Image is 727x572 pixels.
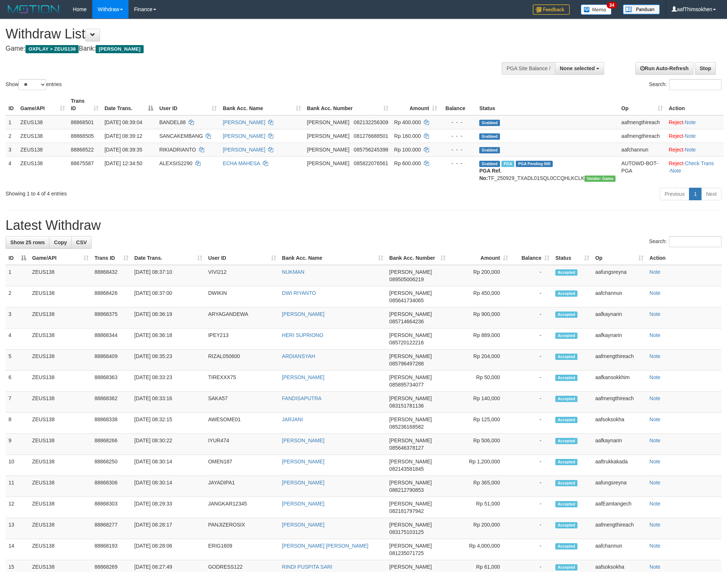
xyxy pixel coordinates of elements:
td: [DATE] 08:32:15 [131,413,205,434]
span: 88868501 [71,119,94,125]
a: Reject [669,119,683,125]
div: - - - [443,119,473,126]
td: 8 [6,413,29,434]
td: AUTOWD-BOT-PGA [618,156,666,185]
a: Note [649,290,661,296]
h1: Withdraw List [6,27,477,41]
td: - [511,392,552,413]
span: Accepted [555,459,577,465]
th: Trans ID: activate to sort column ascending [68,94,102,115]
a: Show 25 rows [6,236,49,249]
th: Bank Acc. Name: activate to sort column ascending [279,251,387,265]
a: Note [649,564,661,570]
span: [PERSON_NAME] [307,133,349,139]
a: Note [649,374,661,380]
label: Search: [649,236,721,247]
td: 88868375 [92,307,131,328]
span: Copy 085895734077 to clipboard [389,382,423,388]
h1: Latest Withdraw [6,218,721,233]
td: 14 [6,539,29,560]
th: Bank Acc. Number: activate to sort column ascending [304,94,391,115]
div: - - - [443,132,473,140]
td: Rp 450,000 [449,286,511,307]
label: Show entries [6,79,62,90]
td: aaftrukkakada [592,455,647,476]
a: Note [649,353,661,359]
span: Accepted [555,417,577,423]
span: Copy 083175103125 to clipboard [389,529,423,535]
a: RINDI PUSPITA SARI [282,564,333,570]
a: Run Auto-Refresh [635,62,693,75]
td: - [511,497,552,518]
span: [PERSON_NAME] [307,160,349,166]
span: Accepted [555,375,577,381]
a: Note [649,522,661,528]
span: Copy 085796497288 to clipboard [389,361,423,367]
a: Stop [695,62,716,75]
div: - - - [443,160,473,167]
span: Accepted [555,501,577,507]
div: PGA Site Balance / [502,62,555,75]
td: ZEUS138 [29,497,92,518]
span: Copy 081276688501 to clipboard [354,133,388,139]
a: [PERSON_NAME] [282,480,325,486]
a: Note [649,332,661,338]
a: JARJANI [282,416,303,422]
span: 88675587 [71,160,94,166]
td: - [511,434,552,455]
label: Search: [649,79,721,90]
span: Copy 085756245398 to clipboard [354,147,388,153]
a: Note [670,168,681,174]
td: 9 [6,434,29,455]
a: Check Trans [685,160,714,166]
td: 4 [6,328,29,350]
th: Op: activate to sort column ascending [618,94,666,115]
img: Feedback.jpg [533,4,570,15]
td: JAYADIPA1 [205,476,279,497]
th: User ID: activate to sort column ascending [205,251,279,265]
td: Rp 125,000 [449,413,511,434]
div: Showing 1 to 4 of 4 entries [6,187,297,197]
span: None selected [560,65,595,71]
img: panduan.png [623,4,660,14]
a: Note [649,501,661,507]
a: Note [649,395,661,401]
span: Copy 085236168582 to clipboard [389,424,423,430]
span: [DATE] 12:34:50 [104,160,142,166]
td: - [511,307,552,328]
span: Copy 089505006219 to clipboard [389,276,423,282]
td: ERIG1609 [205,539,279,560]
img: Button%20Memo.svg [581,4,612,15]
td: aafungsreyna [592,476,647,497]
a: [PERSON_NAME] [282,311,325,317]
td: IPEY213 [205,328,279,350]
h4: Game: Bank: [6,45,477,52]
td: ZEUS138 [29,518,92,539]
span: Rp 160.000 [394,133,421,139]
td: 88868266 [92,434,131,455]
span: CSV [76,239,87,245]
span: Grabbed [479,147,500,153]
td: aafchannun [592,286,647,307]
th: ID [6,94,17,115]
td: Rp 50,000 [449,371,511,392]
td: ZEUS138 [29,476,92,497]
span: Marked by aafpengsreynich [501,161,514,167]
span: Copy 082132256309 to clipboard [354,119,388,125]
td: 1 [6,115,17,129]
a: Note [649,459,661,464]
td: 2 [6,129,17,143]
td: JANGKAR12345 [205,497,279,518]
span: [PERSON_NAME] [389,522,432,528]
a: [PERSON_NAME] [282,459,325,464]
a: [PERSON_NAME] [223,133,265,139]
span: [DATE] 08:39:04 [104,119,142,125]
td: · · [666,156,724,185]
span: [PERSON_NAME] [389,480,432,486]
a: ARDIANSYAH [282,353,315,359]
td: AWESOME01 [205,413,279,434]
span: 34 [607,2,617,8]
span: Accepted [555,269,577,276]
td: TIREXXX75 [205,371,279,392]
span: BANDEL88 [159,119,186,125]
